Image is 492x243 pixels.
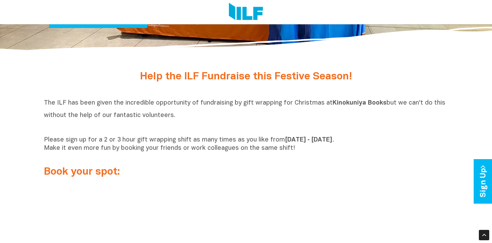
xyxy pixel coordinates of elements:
[229,3,263,21] img: Logo
[44,100,333,106] span: The ILF has been given the incredible opportunity of fundraising by gift wrapping for Christmas at
[479,230,489,240] div: Scroll Back to Top
[44,166,448,178] h2: Book your spot:
[44,136,448,153] p: Please sign up for a 2 or 3 hour gift wrapping shift as many times as you like from . Make it eve...
[333,100,387,106] b: Kinokuniya Books
[117,71,376,82] h2: Help the ILF Fundraise this Festive Season!
[285,137,333,143] b: [DATE] ‑ [DATE]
